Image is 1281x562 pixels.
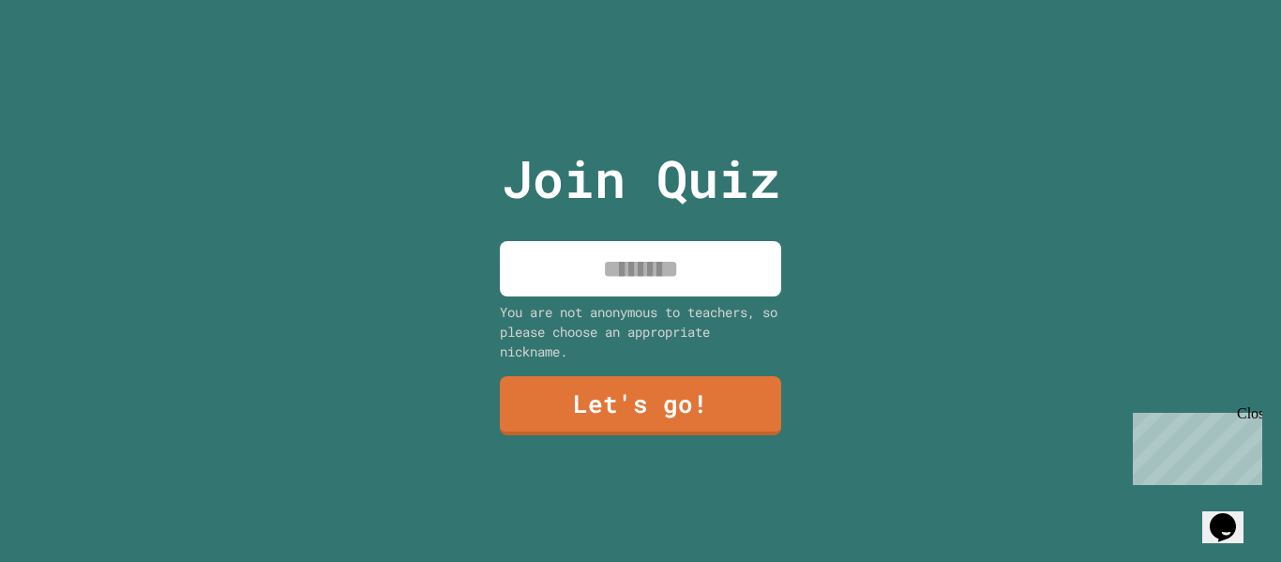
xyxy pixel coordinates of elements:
iframe: chat widget [1202,487,1262,543]
a: Let's go! [500,376,781,435]
div: You are not anonymous to teachers, so please choose an appropriate nickname. [500,302,781,361]
iframe: chat widget [1125,405,1262,485]
div: Chat with us now!Close [8,8,129,119]
p: Join Quiz [502,140,780,218]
